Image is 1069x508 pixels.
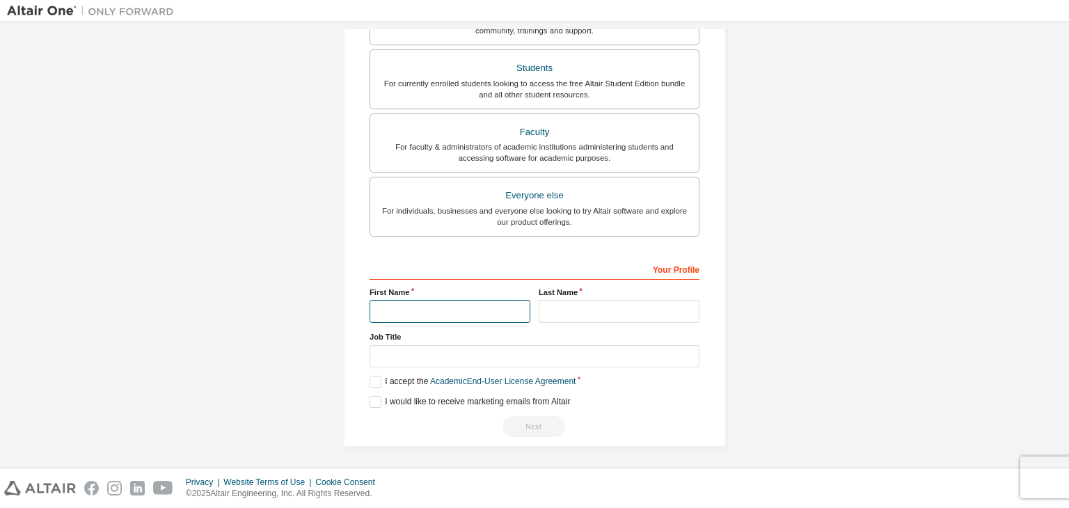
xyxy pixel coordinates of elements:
[7,4,181,18] img: Altair One
[430,376,576,386] a: Academic End-User License Agreement
[4,481,76,495] img: altair_logo.svg
[370,376,576,388] label: I accept the
[379,58,690,78] div: Students
[153,481,173,495] img: youtube.svg
[186,488,383,500] p: © 2025 Altair Engineering, Inc. All Rights Reserved.
[379,205,690,228] div: For individuals, businesses and everyone else looking to try Altair software and explore our prod...
[379,141,690,164] div: For faculty & administrators of academic institutions administering students and accessing softwa...
[370,396,570,408] label: I would like to receive marketing emails from Altair
[84,481,99,495] img: facebook.svg
[539,287,699,298] label: Last Name
[223,477,315,488] div: Website Terms of Use
[370,416,699,437] div: Read and acccept EULA to continue
[379,78,690,100] div: For currently enrolled students looking to access the free Altair Student Edition bundle and all ...
[370,257,699,280] div: Your Profile
[130,481,145,495] img: linkedin.svg
[370,287,530,298] label: First Name
[379,186,690,205] div: Everyone else
[315,477,383,488] div: Cookie Consent
[186,477,223,488] div: Privacy
[107,481,122,495] img: instagram.svg
[379,122,690,142] div: Faculty
[370,331,699,342] label: Job Title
